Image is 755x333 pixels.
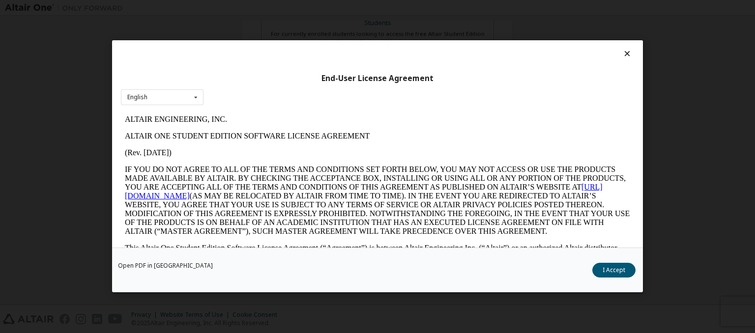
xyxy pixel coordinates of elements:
[4,54,509,125] p: IF YOU DO NOT AGREE TO ALL OF THE TERMS AND CONDITIONS SET FORTH BELOW, YOU MAY NOT ACCESS OR USE...
[118,263,213,269] a: Open PDF in [GEOGRAPHIC_DATA]
[121,74,634,83] div: End-User License Agreement
[4,21,509,29] p: ALTAIR ONE STUDENT EDITION SOFTWARE LICENSE AGREEMENT
[4,133,509,168] p: This Altair One Student Edition Software License Agreement (“Agreement”) is between Altair Engine...
[127,94,147,100] div: English
[4,37,509,46] p: (Rev. [DATE])
[4,72,482,89] a: [URL][DOMAIN_NAME]
[592,263,636,278] button: I Accept
[4,4,509,13] p: ALTAIR ENGINEERING, INC.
